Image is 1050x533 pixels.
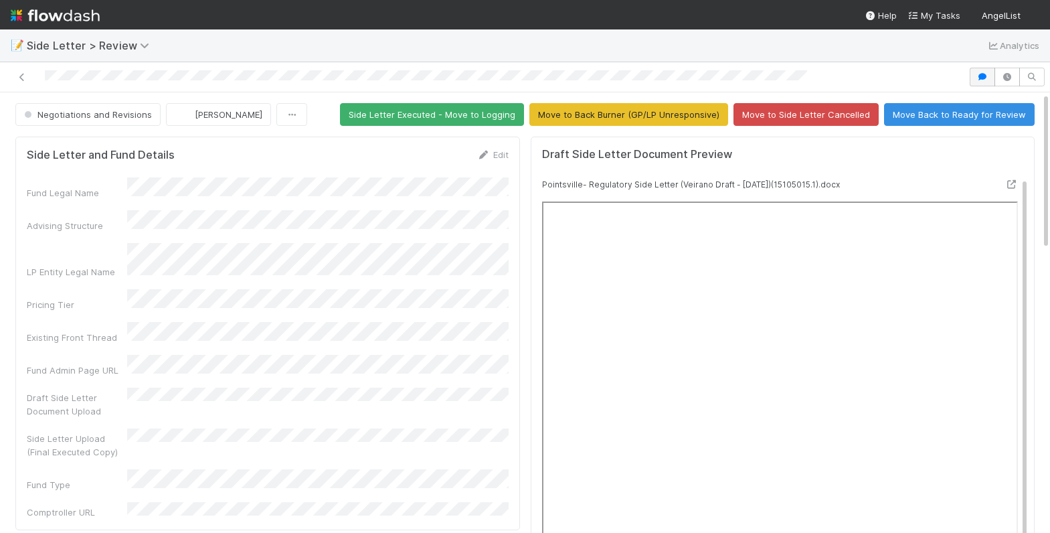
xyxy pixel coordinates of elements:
div: Side Letter Upload (Final Executed Copy) [27,432,127,459]
div: LP Entity Legal Name [27,265,127,279]
h5: Draft Side Letter Document Preview [542,148,732,161]
button: Move to Back Burner (GP/LP Unresponsive) [529,103,728,126]
div: Fund Admin Page URL [27,364,127,377]
button: Move to Side Letter Cancelled [733,103,879,126]
button: Side Letter Executed - Move to Logging [340,103,524,126]
div: Pricing Tier [27,298,127,311]
button: [PERSON_NAME] [166,103,271,126]
div: Existing Front Thread [27,331,127,344]
div: Fund Type [27,478,127,491]
div: Advising Structure [27,219,127,232]
span: My Tasks [907,10,960,21]
button: Negotiations and Revisions [15,103,161,126]
small: Pointsville- Regulatory Side Letter (Veirano Draft - [DATE])(15105015.1).docx [542,179,840,189]
img: avatar_218ae7b5-dcd5-4ccc-b5d5-7cc00ae2934f.png [177,108,191,121]
div: Help [865,9,897,22]
img: avatar_0b1dbcb8-f701-47e0-85bc-d79ccc0efe6c.png [1026,9,1039,23]
a: Analytics [986,37,1039,54]
a: Edit [477,149,509,160]
div: Fund Legal Name [27,186,127,200]
button: Move Back to Ready for Review [884,103,1035,126]
div: Draft Side Letter Document Upload [27,391,127,418]
span: [PERSON_NAME] [195,109,262,120]
h5: Side Letter and Fund Details [27,149,175,162]
span: Negotiations and Revisions [21,109,152,120]
div: Comptroller URL [27,506,127,519]
span: Side Letter > Review [27,39,156,52]
a: My Tasks [907,9,960,22]
span: AngelList [982,10,1021,21]
span: 📝 [11,40,24,51]
img: logo-inverted-e16ddd16eac7371096b0.svg [11,4,100,27]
